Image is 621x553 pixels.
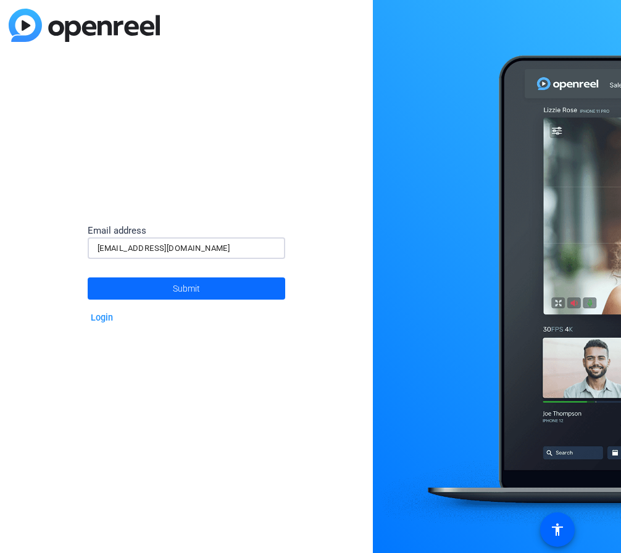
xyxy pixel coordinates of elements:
a: Login [91,313,113,323]
span: Email address [88,225,146,236]
mat-icon: accessibility [550,522,565,537]
button: Submit [88,277,285,300]
span: Submit [173,273,200,304]
img: blue-gradient.svg [9,9,160,42]
input: Email address [98,241,275,256]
